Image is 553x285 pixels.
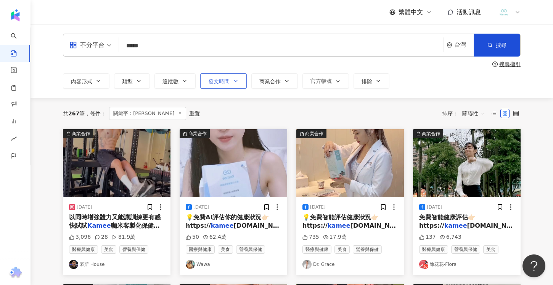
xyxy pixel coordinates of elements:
[296,129,404,197] img: post-image
[447,42,452,48] span: environment
[413,129,521,197] button: 商業合作
[114,73,150,89] button: 類型
[362,78,372,84] span: 排除
[328,222,350,229] mark: kamee
[353,245,382,254] span: 營養與保健
[236,245,265,254] span: 營養與保健
[69,245,98,254] span: 醫療與健康
[302,260,398,269] a: KOL AvatarDr. Grace
[296,129,404,197] button: 商業合作
[162,78,178,84] span: 追蹤數
[63,110,85,117] div: 共 筆
[188,130,207,138] div: 商業合作
[186,233,199,241] div: 50
[180,129,287,197] img: post-image
[499,61,521,67] div: 搜尋指引
[63,129,170,197] button: 商業合作
[68,110,79,117] span: 267
[455,42,474,48] div: 台灣
[334,245,350,254] span: 美食
[101,245,116,254] span: 美食
[419,233,436,241] div: 137
[419,222,524,246] span: [DOMAIN_NAME][URL]免費智能健康評估👉🏻https://
[399,8,423,16] span: 繁體中文
[422,130,440,138] div: 商業合作
[193,204,209,211] div: [DATE]
[462,107,485,120] span: 關聯性
[85,110,106,117] span: 條件 ：
[189,110,200,117] div: 重置
[474,34,520,57] button: 搜尋
[186,260,195,269] img: KOL Avatar
[497,5,511,19] img: LOGO%E8%9D%A6%E7%9A%AE2.png
[154,73,196,89] button: 追蹤數
[483,245,498,254] span: 美食
[354,73,389,89] button: 排除
[69,214,161,229] span: 以同時增強體力又能讓訓練更有感 快試試
[413,129,521,197] img: post-image
[203,233,227,241] div: 62.4萬
[8,267,23,279] img: chrome extension
[218,245,233,254] span: 美食
[211,222,234,229] mark: kamee
[180,129,287,197] button: 商業合作
[310,204,326,211] div: [DATE]
[302,222,407,255] span: [DOMAIN_NAME][URL] 你有聽說過那種超方便的客製化保健食品嗎？ 讓我跟你分享一下我對
[251,73,298,89] button: 商業合作
[323,233,347,241] div: 17.9萬
[122,78,133,84] span: 類型
[451,245,480,254] span: 營養與保健
[522,254,545,277] iframe: Help Scout Beacon - Open
[186,260,281,269] a: KOL AvatarWawa
[119,245,148,254] span: 營養與保健
[109,107,186,120] span: 關鍵字：[PERSON_NAME]
[259,78,281,84] span: 商業合作
[419,260,514,269] a: KOL Avatar豫花花-Flora
[95,233,108,241] div: 28
[492,62,498,67] span: question-circle
[427,204,442,211] div: [DATE]
[63,129,170,197] img: post-image
[69,41,77,49] span: appstore
[302,260,312,269] img: KOL Avatar
[72,130,90,138] div: 商業合作
[186,214,269,229] span: 💡免費AI評估你的健康狀況👉🏻https://
[302,73,349,89] button: 官方帳號
[302,233,319,241] div: 735
[69,233,91,241] div: 3,096
[442,107,489,120] div: 排序：
[419,245,448,254] span: 醫療與健康
[457,8,481,16] span: 活動訊息
[71,78,92,84] span: 內容形式
[186,245,215,254] span: 醫療與健康
[444,222,467,229] mark: kamee
[419,260,428,269] img: KOL Avatar
[112,233,135,241] div: 81.9萬
[440,233,461,241] div: 6,743
[69,222,160,238] span: 咖米客製化保健品！ ✔ AI
[11,131,17,148] span: rise
[11,28,26,57] a: search
[77,204,92,211] div: [DATE]
[69,260,164,269] a: KOL Avatar豪斯 House
[186,222,291,255] span: [DOMAIN_NAME][URL] 市面上保健食品琳瑯滿目 但你知道該怎麼挑選真正適合自己的嗎？ 試試
[302,245,331,254] span: 醫療與健康
[69,260,78,269] img: KOL Avatar
[87,222,111,229] mark: Kamee
[310,78,332,84] span: 官方帳號
[63,73,109,89] button: 內容形式
[305,130,323,138] div: 商業合作
[200,73,247,89] button: 發文時間
[9,9,21,21] img: logo icon
[496,42,506,48] span: 搜尋
[419,214,476,229] span: 免費智能健康評估👉🏻https://
[69,39,104,51] div: 不分平台
[208,78,230,84] span: 發文時間
[302,214,379,229] span: 💡免費智能評估健康狀況👉🏻https://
